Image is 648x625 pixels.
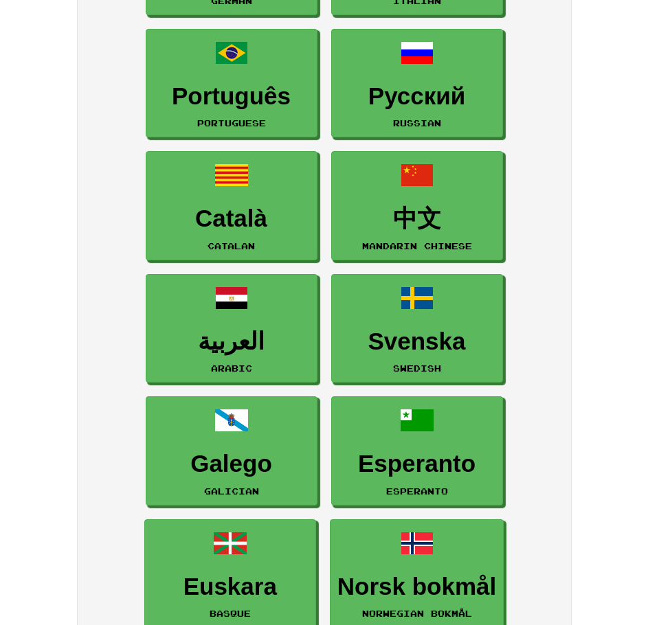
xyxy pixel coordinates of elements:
small: Esperanto [386,486,448,496]
a: العربيةArabic [146,274,317,383]
small: Mandarin Chinese [362,241,472,251]
small: Basque [210,609,251,618]
a: 中文Mandarin Chinese [331,151,503,260]
a: SvenskaSwedish [331,274,503,383]
small: Galician [204,486,259,496]
h3: Русский [339,83,495,110]
h3: Norsk bokmål [337,573,496,600]
small: Norwegian Bokmål [362,609,472,618]
a: EsperantoEsperanto [331,396,503,505]
small: Catalan [208,241,255,251]
small: Swedish [393,363,441,373]
a: РусскийRussian [331,29,503,138]
a: GalegoGalician [146,396,317,505]
h3: Euskara [152,573,309,600]
h3: Esperanto [339,451,495,477]
a: CatalàCatalan [146,151,317,260]
h3: Galego [153,451,310,477]
h3: Svenska [339,328,495,355]
h3: العربية [153,328,310,355]
small: Arabic [211,363,252,373]
h3: Català [153,205,310,232]
small: Russian [393,118,441,128]
h3: Português [153,83,310,110]
a: PortuguêsPortuguese [146,29,317,138]
small: Portuguese [197,118,266,128]
h3: 中文 [339,205,495,232]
